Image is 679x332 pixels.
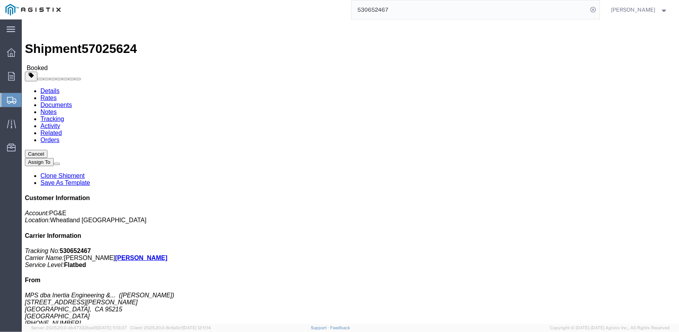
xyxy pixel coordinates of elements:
span: [DATE] 11:13:37 [98,325,127,330]
iframe: FS Legacy Container [22,19,679,324]
input: Search for shipment number, reference number [352,0,588,19]
span: Client: 2025.20.0-8c6e0cf [130,325,211,330]
img: logo [5,4,61,16]
a: Support [311,325,330,330]
a: Feedback [330,325,350,330]
button: [PERSON_NAME] [611,5,668,14]
span: Server: 2025.20.0-db47332bad5 [31,325,127,330]
span: [DATE] 12:11:14 [183,325,211,330]
span: Chantelle Bower [611,5,656,14]
span: Copyright © [DATE]-[DATE] Agistix Inc., All Rights Reserved [550,325,670,331]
